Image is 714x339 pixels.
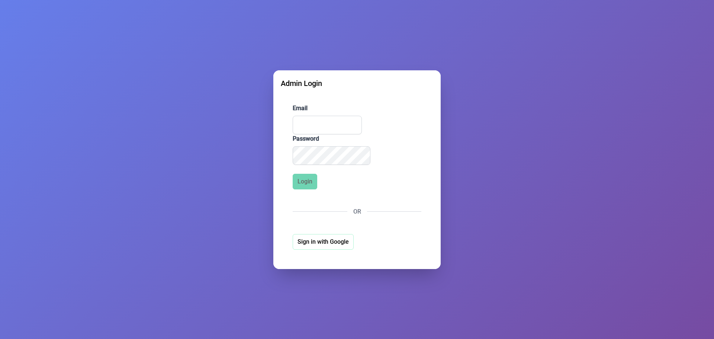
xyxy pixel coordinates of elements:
[293,134,421,143] label: Password
[293,207,421,216] div: OR
[281,78,433,89] div: Admin Login
[293,104,421,113] label: Email
[297,237,349,246] span: Sign in with Google
[297,177,312,186] span: Login
[293,234,354,250] button: Sign in with Google
[293,174,317,189] button: Login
